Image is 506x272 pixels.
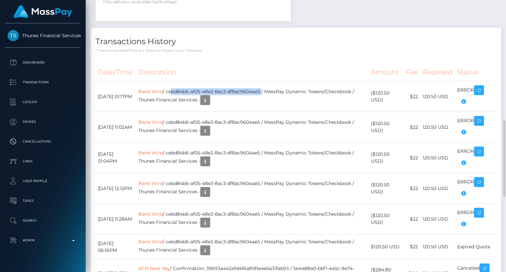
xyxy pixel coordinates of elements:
[5,232,81,249] a: Admin
[420,63,455,81] th: Received
[369,143,404,173] td: ($120.50 USD)
[138,265,170,271] a: ACH Next day
[5,54,81,71] a: Dashboard
[96,143,136,173] td: [DATE] 01:04PM
[138,180,163,186] a: Bank Wire
[8,30,19,41] img: Thunes Financial Services
[404,112,420,143] td: $22
[404,173,420,204] td: $22
[455,204,496,234] td: ERROR
[8,137,78,147] p: Cancellations
[136,112,369,143] td: / cebd84b6-af05-48e3-8ac3-df8ac9604ae5 / MassPay Dynamic Tokens/Checkbook / Thunes Financial Serv...
[420,112,455,143] td: 120.50 USD
[8,77,78,87] p: Transactions
[369,81,404,112] td: ($120.50 USD)
[369,234,404,259] td: $120.50 USD
[455,234,496,259] td: Expired Quote
[96,63,136,81] th: Date/Time
[96,48,496,53] p: * Transactions date/time are shown in payee's local timezone
[420,204,455,234] td: 120.50 USD
[8,58,78,68] p: Dashboard
[455,112,496,143] td: ERROR
[138,211,163,217] a: Bank Wire
[136,234,369,259] td: / cebd84b6-af05-48e3-8ac3-df8ac9604ae5 / MassPay Dynamic Tokens/Checkbook / Thunes Financial Serv...
[138,239,163,245] a: Bank Wire
[96,36,496,47] h4: Transactions History
[5,94,81,110] a: Ledger
[5,212,81,229] a: Search
[136,143,369,173] td: / cebd84b6-af05-48e3-8ac3-df8ac9604ae5 / MassPay Dynamic Tokens/Checkbook / Thunes Financial Serv...
[136,63,369,81] th: Description
[96,173,136,204] td: [DATE] 12:12PM
[404,204,420,234] td: $22
[96,204,136,234] td: [DATE] 11:28AM
[8,97,78,107] p: Ledger
[8,216,78,226] p: Search
[369,204,404,234] td: ($120.50 USD)
[96,81,136,112] td: [DATE] 01:17PM
[14,5,72,18] img: MassPay Logo
[5,173,81,189] a: User Profile
[138,89,163,95] a: Bank Wire
[8,235,78,245] p: Admin
[455,173,496,204] td: ERROR
[404,63,420,81] th: Fee
[136,81,369,112] td: / cebd84b6-af05-48e3-8ac3-df8ac9604ae5 / MassPay Dynamic Tokens/Checkbook / Thunes Financial Serv...
[420,143,455,173] td: 120.50 USD
[8,156,78,166] p: Links
[5,133,81,150] a: Cancellations
[420,81,455,112] td: 120.50 USD
[5,74,81,91] a: Transactions
[455,81,496,112] td: ERROR
[369,173,404,204] td: ($120.50 USD)
[138,150,163,156] a: Bank Wire
[455,63,496,81] th: Status
[420,173,455,204] td: 120.50 USD
[8,176,78,186] p: User Profile
[136,173,369,204] td: / cebd84b6-af05-48e3-8ac3-df8ac9604ae5 / MassPay Dynamic Tokens/Checkbook / Thunes Financial Serv...
[404,143,420,173] td: $22
[369,63,404,81] th: Amount
[5,193,81,209] a: Taxes
[136,204,369,234] td: / cebd84b6-af05-48e3-8ac3-df8ac9604ae5 / MassPay Dynamic Tokens/Checkbook / Thunes Financial Serv...
[5,114,81,130] a: Payees
[96,234,136,259] td: [DATE] 06:16PM
[5,153,81,170] a: Links
[404,81,420,112] td: $22
[96,112,136,143] td: [DATE] 11:02AM
[455,143,496,173] td: ERROR
[420,234,455,259] td: 120.50 USD
[138,119,163,125] a: Bank Wire
[369,112,404,143] td: ($120.50 USD)
[5,33,81,39] span: Thunes Financial Services
[404,234,420,259] td: $22
[8,196,78,206] p: Taxes
[8,117,78,127] p: Payees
